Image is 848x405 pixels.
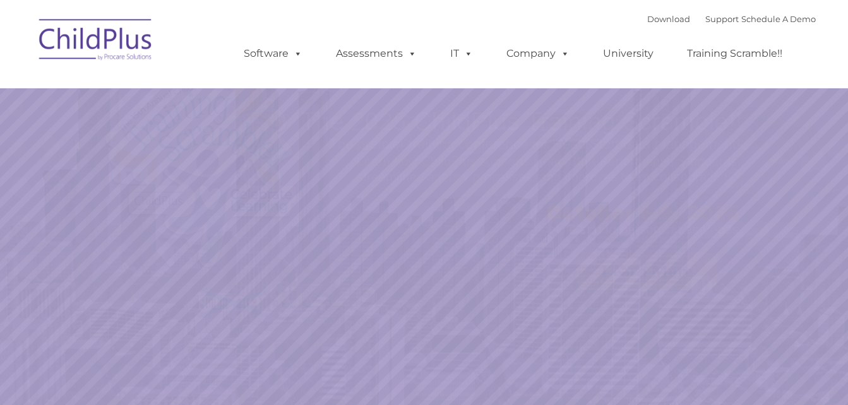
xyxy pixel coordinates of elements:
[33,10,159,73] img: ChildPlus by Procare Solutions
[647,14,816,24] font: |
[231,41,315,66] a: Software
[576,252,717,290] a: Learn More
[674,41,795,66] a: Training Scramble!!
[494,41,582,66] a: Company
[323,41,429,66] a: Assessments
[741,14,816,24] a: Schedule A Demo
[438,41,486,66] a: IT
[647,14,690,24] a: Download
[705,14,739,24] a: Support
[590,41,666,66] a: University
